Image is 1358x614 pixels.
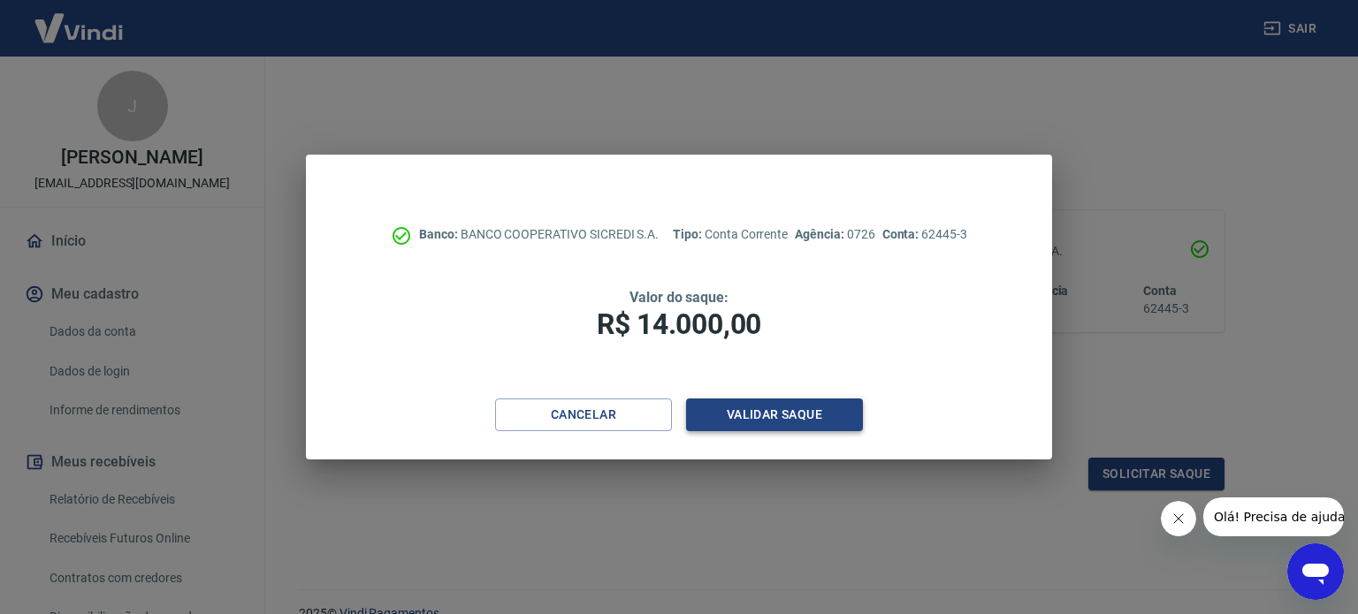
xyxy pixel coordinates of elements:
span: Valor do saque: [629,289,729,306]
iframe: Mensagem da empresa [1203,497,1344,536]
p: 62445-3 [882,225,967,244]
span: Olá! Precisa de ajuda? [11,12,149,27]
span: R$ 14.000,00 [597,307,761,341]
span: Agência: [795,227,847,241]
iframe: Botão para abrir a janela de mensagens [1287,543,1344,600]
button: Cancelar [495,398,672,431]
span: Tipo: [673,227,705,241]
span: Banco: [419,227,461,241]
p: 0726 [795,225,874,244]
p: Conta Corrente [673,225,788,244]
button: Validar saque [686,398,863,431]
p: BANCO COOPERATIVO SICREDI S.A. [419,225,659,244]
span: Conta: [882,227,922,241]
iframe: Fechar mensagem [1161,501,1196,536]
